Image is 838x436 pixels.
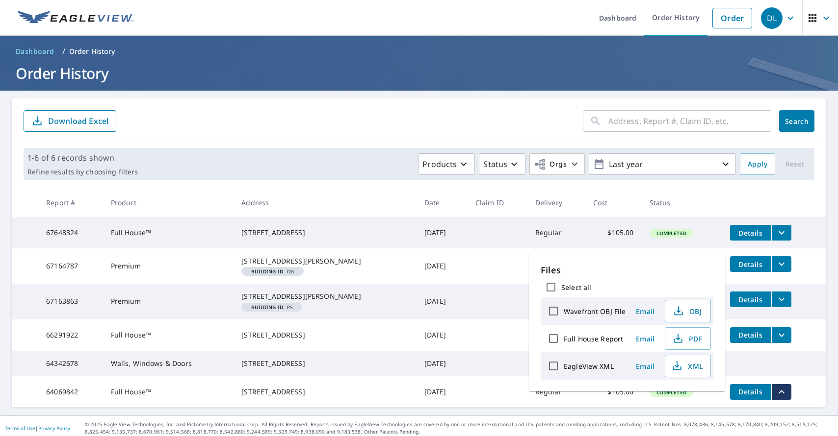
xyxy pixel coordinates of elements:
[730,384,771,400] button: detailsBtn-64069842
[736,260,765,269] span: Details
[665,327,711,350] button: PDF
[633,362,657,371] span: Email
[417,188,468,217] th: Date
[771,256,791,272] button: filesDropdownBtn-67164787
[564,362,614,371] label: EagleView XML
[245,269,300,274] span: DG
[779,110,814,132] button: Search
[417,217,468,248] td: [DATE]
[251,269,283,274] em: Building ID
[27,168,138,176] p: Refine results by choosing filters
[5,425,70,431] p: |
[38,319,103,351] td: 66291922
[483,158,507,170] p: Status
[479,153,525,175] button: Status
[5,425,35,432] a: Terms of Use
[564,307,626,316] label: Wavefront OBJ File
[712,8,752,28] a: Order
[787,117,807,126] span: Search
[642,188,722,217] th: Status
[529,153,585,175] button: Orgs
[730,327,771,343] button: detailsBtn-66291922
[771,384,791,400] button: filesDropdownBtn-64069842
[38,284,103,319] td: 67163863
[771,327,791,343] button: filesDropdownBtn-66291922
[629,359,661,374] button: Email
[38,217,103,248] td: 67648324
[245,305,298,310] span: PS
[608,107,771,135] input: Address, Report #, Claim ID, etc.
[103,319,234,351] td: Full House™
[103,188,234,217] th: Product
[585,248,642,284] td: $0.00
[541,264,713,277] p: Files
[651,389,692,396] span: Completed
[527,284,585,319] td: Regular
[730,256,771,272] button: detailsBtn-67164787
[534,158,567,170] span: Orgs
[561,283,591,292] label: Select all
[417,351,468,376] td: [DATE]
[16,47,54,56] span: Dashboard
[527,376,585,408] td: Regular
[771,225,791,241] button: filesDropdownBtn-67648324
[633,334,657,343] span: Email
[103,217,234,248] td: Full House™
[527,319,585,351] td: Regular
[417,284,468,319] td: [DATE]
[38,351,103,376] td: 64342678
[585,376,642,408] td: $105.00
[730,225,771,241] button: detailsBtn-67648324
[417,376,468,408] td: [DATE]
[468,188,527,217] th: Claim ID
[671,360,703,372] span: XML
[665,355,711,377] button: XML
[605,156,720,173] p: Last year
[18,11,133,25] img: EV Logo
[589,153,736,175] button: Last year
[241,228,408,238] div: [STREET_ADDRESS]
[103,376,234,408] td: Full House™
[38,376,103,408] td: 64069842
[585,188,642,217] th: Cost
[730,291,771,307] button: detailsBtn-67163863
[241,291,408,301] div: [STREET_ADDRESS][PERSON_NAME]
[251,305,283,310] em: Building ID
[665,300,711,322] button: OBJ
[38,188,103,217] th: Report #
[241,387,408,397] div: [STREET_ADDRESS]
[12,44,58,59] a: Dashboard
[527,351,585,376] td: Regular
[527,217,585,248] td: Regular
[671,333,703,344] span: PDF
[629,331,661,346] button: Email
[633,307,657,316] span: Email
[748,158,767,170] span: Apply
[564,334,623,343] label: Full House Report
[651,230,692,237] span: Completed
[417,248,468,284] td: [DATE]
[736,295,765,304] span: Details
[736,387,765,396] span: Details
[12,63,826,83] h1: Order History
[69,47,115,56] p: Order History
[671,305,703,317] span: OBJ
[629,304,661,319] button: Email
[62,46,65,57] li: /
[418,153,475,175] button: Products
[241,256,408,266] div: [STREET_ADDRESS][PERSON_NAME]
[740,153,775,175] button: Apply
[48,116,108,126] p: Download Excel
[527,248,585,284] td: Regular
[736,228,765,238] span: Details
[736,330,765,339] span: Details
[103,284,234,319] td: Premium
[103,351,234,376] td: Walls, Windows & Doors
[234,188,416,217] th: Address
[103,248,234,284] td: Premium
[38,425,70,432] a: Privacy Policy
[241,330,408,340] div: [STREET_ADDRESS]
[585,217,642,248] td: $105.00
[527,188,585,217] th: Delivery
[422,158,457,170] p: Products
